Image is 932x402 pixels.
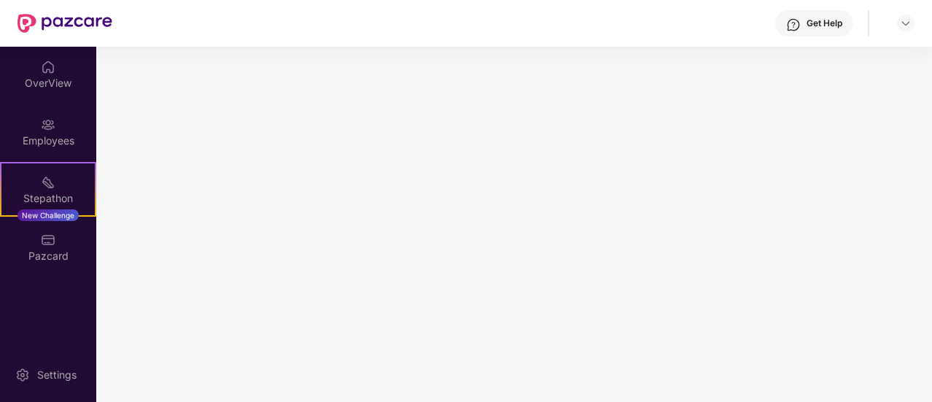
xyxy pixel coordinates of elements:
[786,18,801,32] img: svg+xml;base64,PHN2ZyBpZD0iSGVscC0zMngzMiIgeG1sbnM9Imh0dHA6Ly93d3cudzMub3JnLzIwMDAvc3ZnIiB3aWR0aD...
[41,233,55,247] img: svg+xml;base64,PHN2ZyBpZD0iUGF6Y2FyZCIgeG1sbnM9Imh0dHA6Ly93d3cudzMub3JnLzIwMDAvc3ZnIiB3aWR0aD0iMj...
[18,14,112,33] img: New Pazcare Logo
[41,60,55,74] img: svg+xml;base64,PHN2ZyBpZD0iSG9tZSIgeG1sbnM9Imh0dHA6Ly93d3cudzMub3JnLzIwMDAvc3ZnIiB3aWR0aD0iMjAiIG...
[807,18,842,29] div: Get Help
[41,117,55,132] img: svg+xml;base64,PHN2ZyBpZD0iRW1wbG95ZWVzIiB4bWxucz0iaHR0cDovL3d3dy53My5vcmcvMjAwMC9zdmciIHdpZHRoPS...
[33,368,81,382] div: Settings
[41,175,55,190] img: svg+xml;base64,PHN2ZyB4bWxucz0iaHR0cDovL3d3dy53My5vcmcvMjAwMC9zdmciIHdpZHRoPSIyMSIgaGVpZ2h0PSIyMC...
[1,191,95,206] div: Stepathon
[18,209,79,221] div: New Challenge
[900,18,912,29] img: svg+xml;base64,PHN2ZyBpZD0iRHJvcGRvd24tMzJ4MzIiIHhtbG5zPSJodHRwOi8vd3d3LnczLm9yZy8yMDAwL3N2ZyIgd2...
[15,368,30,382] img: svg+xml;base64,PHN2ZyBpZD0iU2V0dGluZy0yMHgyMCIgeG1sbnM9Imh0dHA6Ly93d3cudzMub3JnLzIwMDAvc3ZnIiB3aW...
